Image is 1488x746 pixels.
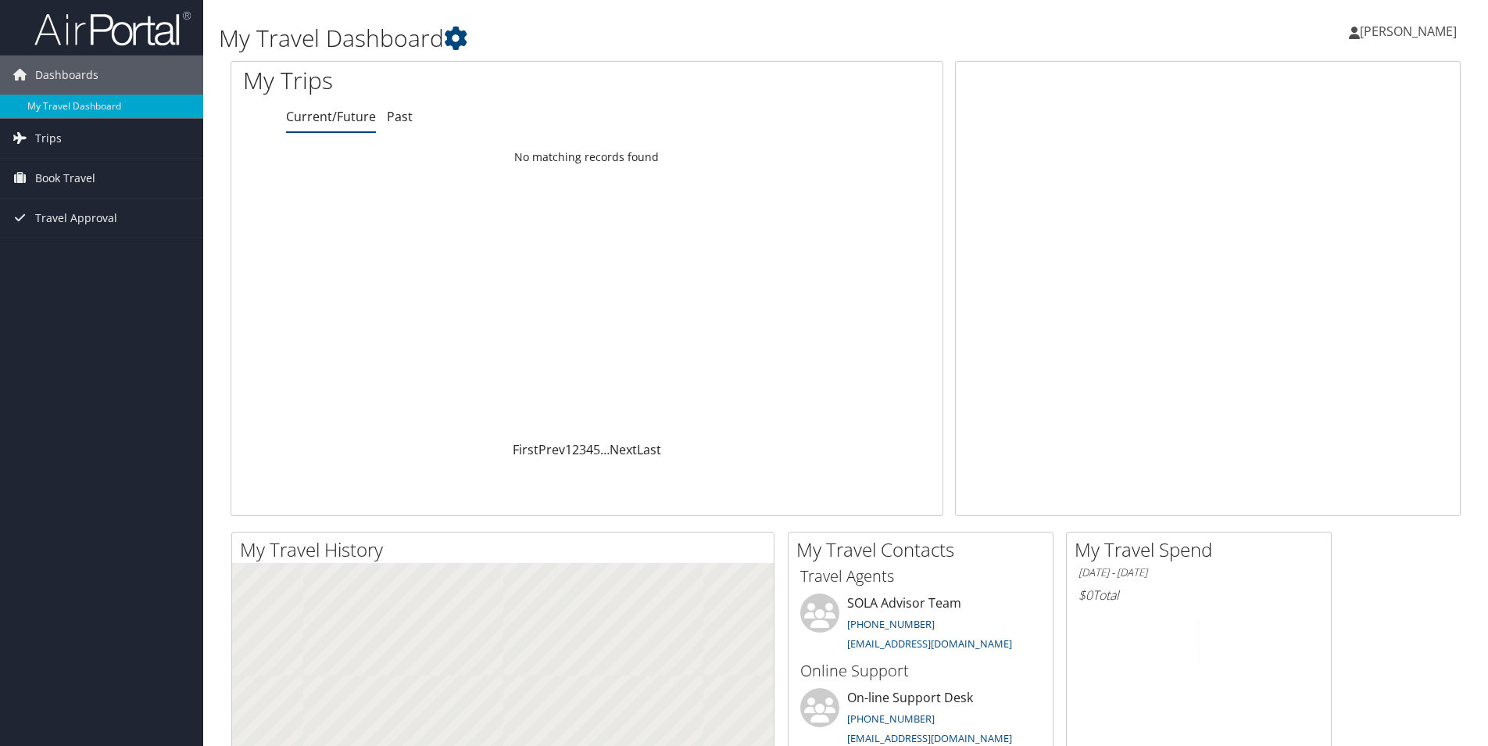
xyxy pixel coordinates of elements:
span: Travel Approval [35,199,117,238]
h1: My Trips [243,64,635,97]
span: Trips [35,119,62,158]
h1: My Travel Dashboard [219,22,1054,55]
span: Dashboards [35,56,98,95]
img: airportal-logo.png [34,10,191,47]
h3: Online Support [800,660,1041,682]
a: 4 [586,441,593,458]
h2: My Travel Spend [1075,536,1331,563]
a: First [513,441,538,458]
a: [PHONE_NUMBER] [847,617,935,631]
a: 3 [579,441,586,458]
a: 2 [572,441,579,458]
a: [PHONE_NUMBER] [847,712,935,726]
a: Next [610,441,637,458]
a: Past [387,108,413,125]
a: [EMAIL_ADDRESS][DOMAIN_NAME] [847,731,1012,745]
span: $0 [1078,586,1093,604]
a: [PERSON_NAME] [1349,8,1472,55]
h6: [DATE] - [DATE] [1078,565,1319,580]
a: 1 [565,441,572,458]
h6: Total [1078,586,1319,604]
a: 5 [593,441,600,458]
h2: My Travel History [240,536,774,563]
span: … [600,441,610,458]
h2: My Travel Contacts [796,536,1053,563]
a: Current/Future [286,108,376,125]
li: SOLA Advisor Team [792,594,1049,658]
a: Last [637,441,661,458]
a: [EMAIL_ADDRESS][DOMAIN_NAME] [847,637,1012,651]
td: No matching records found [231,143,943,171]
h3: Travel Agents [800,565,1041,587]
a: Prev [538,441,565,458]
span: Book Travel [35,159,95,198]
span: [PERSON_NAME] [1360,23,1457,40]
